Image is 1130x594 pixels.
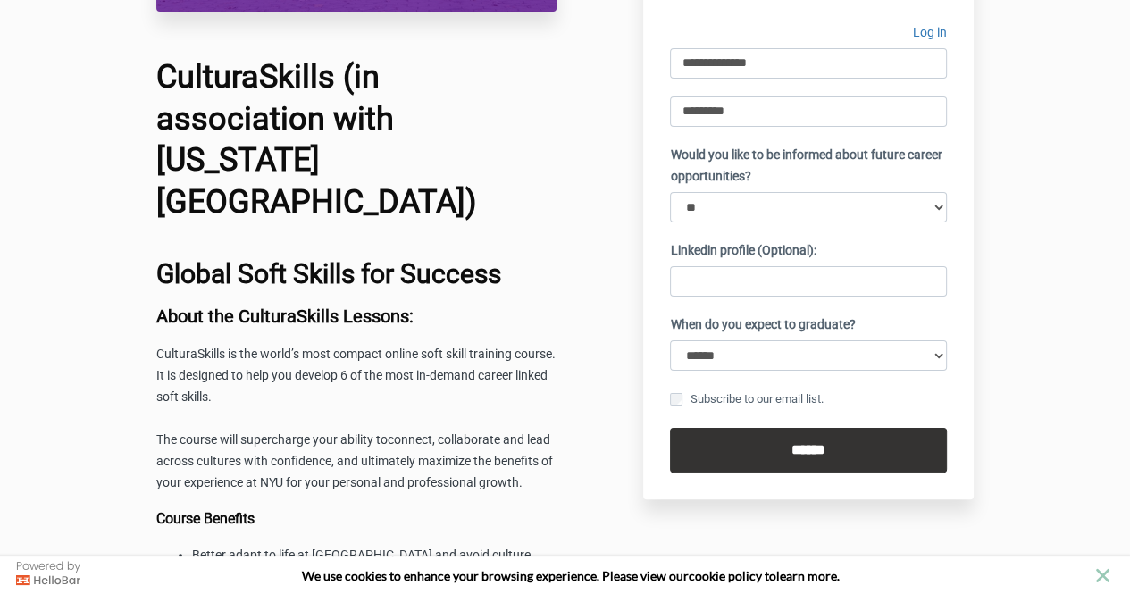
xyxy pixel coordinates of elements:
span: CulturaSkills is the world’s most compact online soft skill training course. It is designed to he... [156,347,556,404]
label: Subscribe to our email list. [670,389,823,409]
b: Course Benefits [156,510,255,527]
span: learn more. [776,568,840,583]
strong: to [765,568,776,583]
a: Log in [913,22,947,48]
span: The course will supercharge your ability to [156,432,388,447]
a: cookie policy [689,568,762,583]
label: Linkedin profile (Optional): [670,240,816,262]
label: Would you like to be informed about future career opportunities? [670,145,947,188]
h1: CulturaSkills (in association with [US_STATE][GEOGRAPHIC_DATA]) [156,56,557,223]
span: connect, collaborate and lead across cultures with confidence, and ultimately maximize the benefi... [156,432,553,489]
input: Subscribe to our email list. [670,393,682,406]
b: Global Soft Skills for Success [156,258,501,289]
button: close [1092,565,1114,587]
h3: About the CulturaSkills Lessons: [156,306,557,326]
span: Better adapt to life at [GEOGRAPHIC_DATA] and avoid culture shock [192,548,531,583]
label: When do you expect to graduate? [670,314,855,336]
span: We use cookies to enhance your browsing experience. Please view our [302,568,689,583]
